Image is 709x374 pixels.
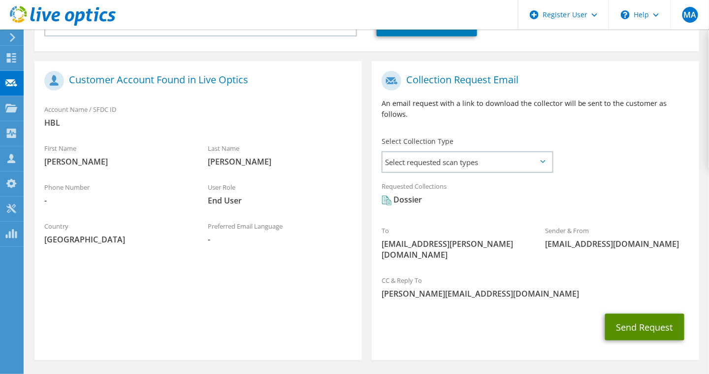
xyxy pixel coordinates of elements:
[382,71,684,91] h1: Collection Request Email
[382,288,689,299] span: [PERSON_NAME][EMAIL_ADDRESS][DOMAIN_NAME]
[44,156,188,167] span: [PERSON_NAME]
[382,98,689,120] p: An email request with a link to download the collector will be sent to the customer as follows.
[208,195,352,206] span: End User
[605,314,684,340] button: Send Request
[372,270,699,304] div: CC & Reply To
[208,156,352,167] span: [PERSON_NAME]
[44,195,188,206] span: -
[372,176,699,215] div: Requested Collections
[44,71,347,91] h1: Customer Account Found in Live Optics
[383,152,552,172] span: Select requested scan types
[535,220,699,254] div: Sender & From
[34,138,198,172] div: First Name
[382,238,525,260] span: [EMAIL_ADDRESS][PERSON_NAME][DOMAIN_NAME]
[34,99,362,133] div: Account Name / SFDC ID
[198,138,361,172] div: Last Name
[44,234,188,245] span: [GEOGRAPHIC_DATA]
[545,238,689,249] span: [EMAIL_ADDRESS][DOMAIN_NAME]
[34,177,198,211] div: Phone Number
[198,177,361,211] div: User Role
[621,10,630,19] svg: \n
[44,117,352,128] span: HBL
[682,7,698,23] span: MA
[208,234,352,245] span: -
[34,216,198,250] div: Country
[382,136,453,146] label: Select Collection Type
[198,216,361,250] div: Preferred Email Language
[372,220,535,265] div: To
[382,194,422,205] div: Dossier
